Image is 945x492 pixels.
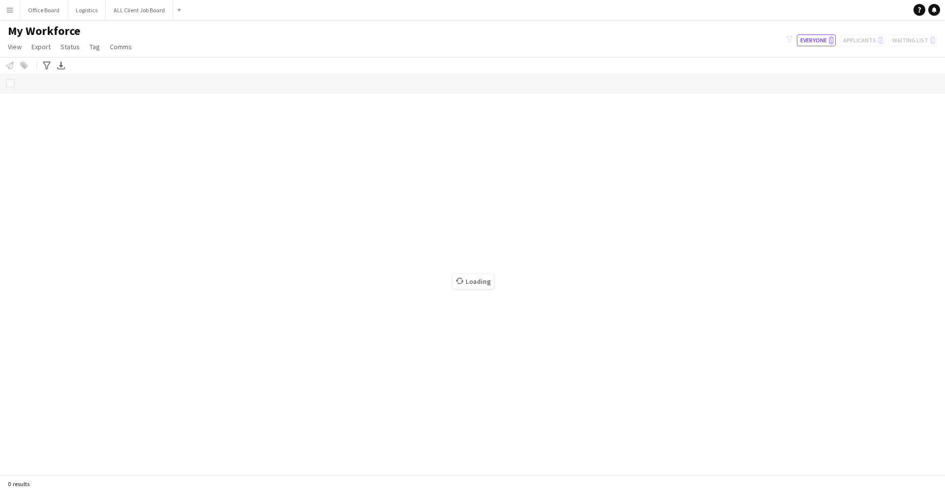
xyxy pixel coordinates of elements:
span: View [8,42,22,51]
span: Export [31,42,51,51]
a: Tag [86,40,104,53]
a: Export [28,40,55,53]
span: Status [61,42,80,51]
app-action-btn: Export XLSX [55,60,67,71]
a: Status [57,40,84,53]
button: Office Board [20,0,68,20]
button: ALL Client Job Board [106,0,173,20]
span: 0 [829,36,834,44]
span: My Workforce [8,24,80,38]
a: Comms [106,40,136,53]
button: Everyone0 [797,34,836,46]
span: Tag [90,42,100,51]
a: View [4,40,26,53]
app-action-btn: Advanced filters [41,60,53,71]
span: Loading [453,274,494,289]
span: Comms [110,42,132,51]
button: Logistics [68,0,106,20]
